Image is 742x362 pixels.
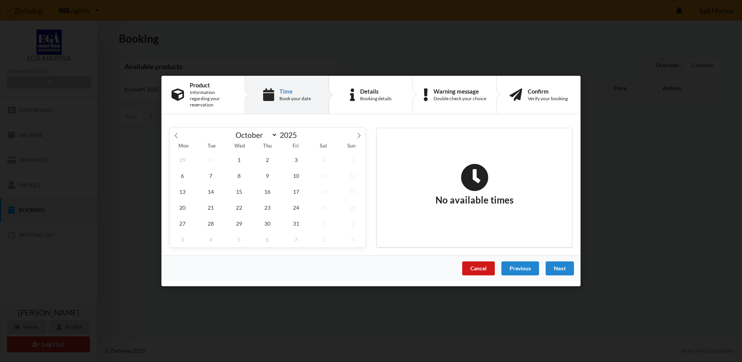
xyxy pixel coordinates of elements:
[170,144,198,149] span: Mon
[170,184,195,200] span: October 13, 2025
[462,261,495,275] div: Cancel
[279,96,311,102] div: Book your date
[283,231,309,247] span: November 7, 2025
[338,144,366,149] span: Sun
[226,231,252,247] span: November 5, 2025
[170,216,195,231] span: October 27, 2025
[360,96,392,102] div: Booking details
[282,144,310,149] span: Fri
[283,200,309,216] span: October 24, 2025
[170,152,195,168] span: September 29, 2025
[312,152,337,168] span: October 4, 2025
[255,231,281,247] span: November 6, 2025
[198,168,224,184] span: October 7, 2025
[310,144,338,149] span: Sat
[283,152,309,168] span: October 3, 2025
[225,144,253,149] span: Wed
[277,131,303,139] input: Year
[170,200,195,216] span: October 20, 2025
[198,200,224,216] span: October 21, 2025
[528,96,568,102] div: Verify your booking
[546,261,574,275] div: Next
[170,231,195,247] span: November 3, 2025
[312,200,337,216] span: October 25, 2025
[255,168,281,184] span: October 9, 2025
[198,184,224,200] span: October 14, 2025
[255,184,281,200] span: October 16, 2025
[170,168,195,184] span: October 6, 2025
[198,152,224,168] span: September 30, 2025
[340,231,366,247] span: November 9, 2025
[312,216,337,231] span: November 1, 2025
[226,200,252,216] span: October 22, 2025
[340,168,366,184] span: October 12, 2025
[283,216,309,231] span: October 31, 2025
[232,130,278,140] select: Month
[312,231,337,247] span: November 8, 2025
[198,144,225,149] span: Tue
[226,152,252,168] span: October 1, 2025
[360,88,392,94] div: Details
[255,216,281,231] span: October 30, 2025
[198,216,224,231] span: October 28, 2025
[312,184,337,200] span: October 18, 2025
[253,144,281,149] span: Thu
[433,88,486,94] div: Warning message
[433,96,486,102] div: Double check your choice
[283,168,309,184] span: October 10, 2025
[226,184,252,200] span: October 15, 2025
[279,88,311,94] div: Time
[435,164,513,206] h2: No available times
[283,184,309,200] span: October 17, 2025
[340,152,366,168] span: October 5, 2025
[226,216,252,231] span: October 29, 2025
[501,261,539,275] div: Previous
[528,88,568,94] div: Confirm
[340,200,366,216] span: October 26, 2025
[340,184,366,200] span: October 19, 2025
[226,168,252,184] span: October 8, 2025
[190,82,235,88] div: Product
[255,152,281,168] span: October 2, 2025
[190,89,235,108] div: Information regarding your reservation
[312,168,337,184] span: October 11, 2025
[340,216,366,231] span: November 2, 2025
[198,231,224,247] span: November 4, 2025
[255,200,281,216] span: October 23, 2025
